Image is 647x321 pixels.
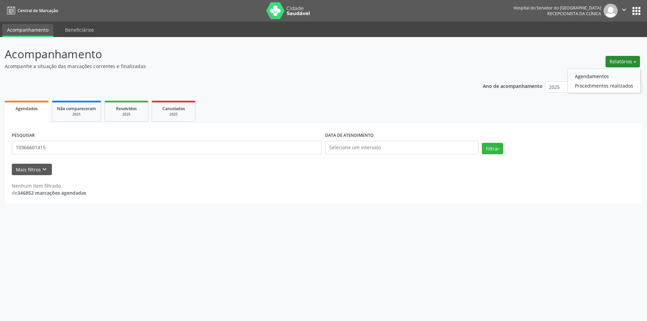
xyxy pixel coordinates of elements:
i: keyboard_arrow_down [41,166,48,173]
a: Procedimentos realizados [568,81,640,90]
button:  [618,4,630,18]
a: Acompanhamento [2,24,53,37]
span: Não compareceram [57,106,96,111]
a: Beneficiários [60,24,99,36]
p: Acompanhamento [5,46,451,63]
a: Central de Marcação [5,5,58,16]
input: Nome, código do beneficiário ou CPF [12,141,322,154]
div: Hospital do Servidor do [GEOGRAPHIC_DATA] [514,5,601,11]
a: Agendamentos [568,71,640,81]
p: Acompanhe a situação das marcações correntes e finalizadas [5,63,451,70]
span: Resolvidos [116,106,137,111]
p: Ano de acompanhamento [483,82,543,90]
img: img [604,4,618,18]
button: apps [630,5,642,17]
strong: 346852 marcações agendadas [18,190,86,196]
label: PESQUISAR [12,130,35,141]
div: 2025 [157,112,190,117]
span: Cancelados [162,106,185,111]
button: Filtrar [482,143,503,154]
i:  [620,6,628,13]
span: Central de Marcação [18,8,58,13]
label: DATA DE ATENDIMENTO [325,130,374,141]
input: Selecione um intervalo [325,141,479,154]
div: 2025 [110,112,143,117]
div: Nenhum item filtrado [12,182,86,189]
span: Agendados [16,106,38,111]
div: 2025 [57,112,96,117]
span: Recepcionista da clínica [547,11,601,17]
button: Mais filtroskeyboard_arrow_down [12,164,52,175]
button: Relatórios [606,56,640,67]
ul: Relatórios [567,69,641,93]
div: de [12,189,86,196]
